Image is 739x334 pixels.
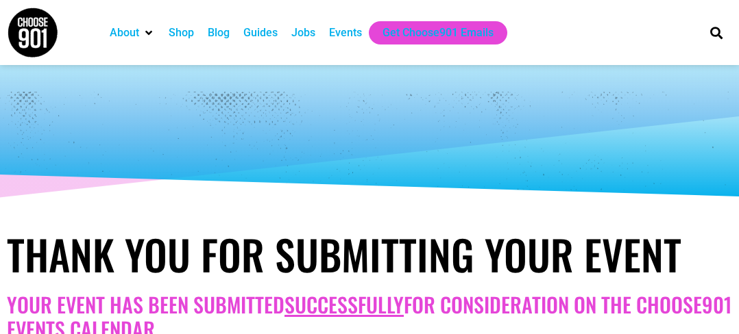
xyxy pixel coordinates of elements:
[291,25,315,41] a: Jobs
[705,21,727,44] div: Search
[110,25,139,41] a: About
[329,25,362,41] a: Events
[383,25,494,41] a: Get Choose901 Emails
[208,25,230,41] a: Blog
[7,229,732,279] h1: Thank You for Submitting Your Event
[284,289,404,320] u: successfully
[103,21,690,44] nav: Main nav
[243,25,278,41] a: Guides
[103,21,162,44] div: About
[169,25,194,41] a: Shop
